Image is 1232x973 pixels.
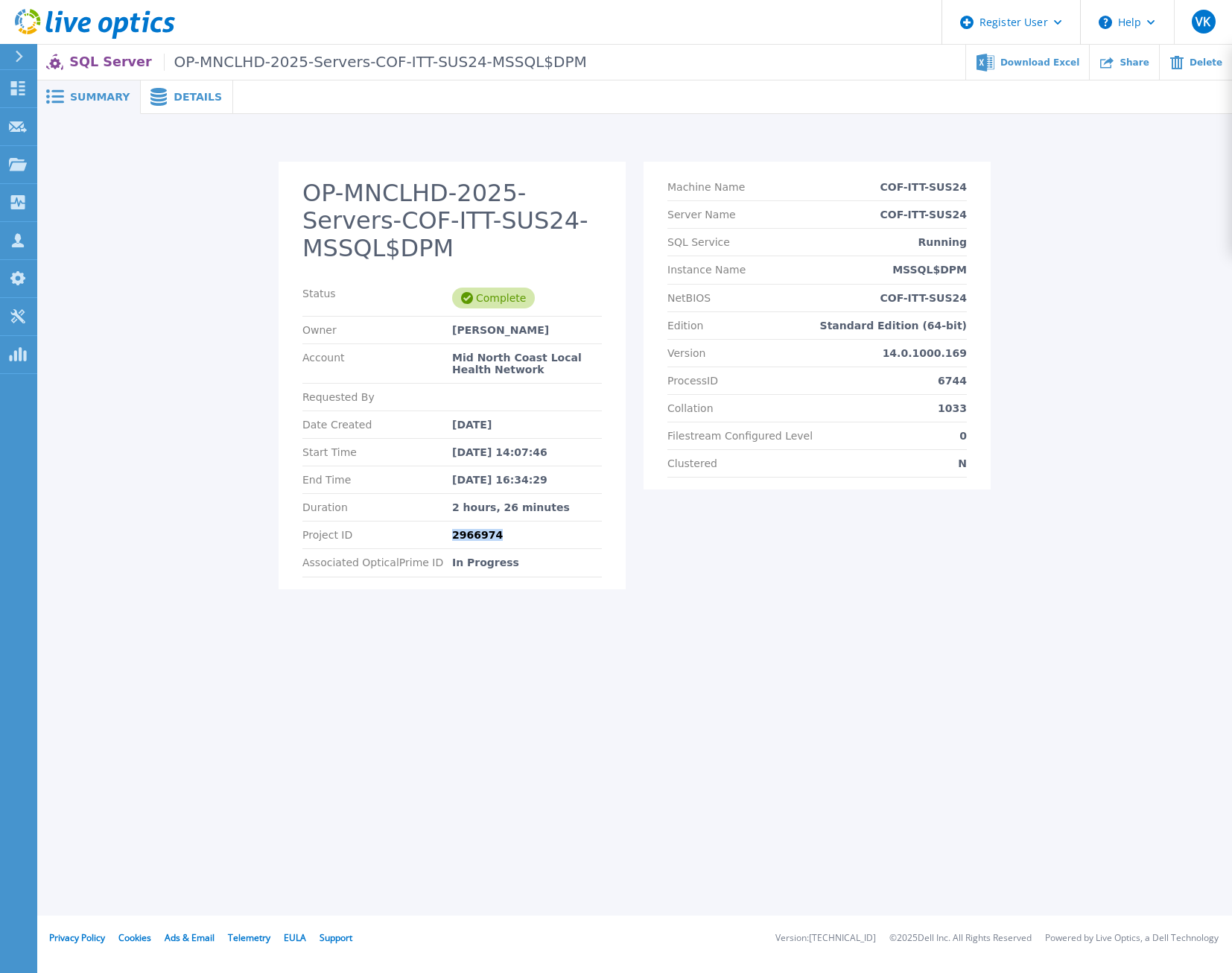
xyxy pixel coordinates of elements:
li: Version: [TECHNICAL_ID] [775,934,876,943]
p: COF-ITT-SUS24 [880,181,967,193]
span: Details [174,92,222,102]
p: COF-ITT-SUS24 [880,209,967,221]
p: Server Name [667,209,736,221]
p: 1033 [938,402,967,414]
a: Ads & Email [165,931,215,944]
span: Download Excel [1000,58,1079,67]
a: Privacy Policy [49,931,105,944]
p: Instance Name [667,264,746,276]
p: Owner [302,324,452,336]
p: ProcessID [667,375,718,387]
li: © 2025 Dell Inc. All Rights Reserved [889,934,1032,943]
p: NetBIOS [667,292,711,304]
div: [DATE] 14:07:46 [452,446,602,458]
p: Standard Edition (64-bit) [820,320,967,332]
p: MSSQL$DPM [892,264,967,276]
p: Requested By [302,391,452,403]
p: Duration [302,501,452,513]
div: 2966974 [452,529,602,541]
p: Running [918,236,967,248]
p: Date Created [302,419,452,431]
div: Complete [452,288,535,308]
span: Share [1120,58,1149,67]
div: [DATE] [452,419,602,431]
div: Mid North Coast Local Health Network [452,352,602,375]
span: Summary [70,92,130,102]
p: 0 [959,430,967,442]
p: Account [302,352,452,375]
div: 2 hours, 26 minutes [452,501,602,513]
p: Status [302,288,452,308]
a: Telemetry [228,931,270,944]
p: SQL Service [667,236,730,248]
li: Powered by Live Optics, a Dell Technology [1045,934,1219,943]
p: Associated OpticalPrime ID [302,557,452,568]
span: OP-MNCLHD-2025-Servers-COF-ITT-SUS24-MSSQL$DPM [164,54,587,71]
p: Collation [667,402,714,414]
p: N [958,457,967,469]
p: End Time [302,474,452,486]
p: Version [667,347,705,359]
p: Start Time [302,446,452,458]
div: [DATE] 16:34:29 [452,474,602,486]
div: [PERSON_NAME] [452,324,602,336]
p: 14.0.1000.169 [883,347,967,359]
p: 6744 [938,375,967,387]
p: Edition [667,320,703,332]
a: EULA [284,931,306,944]
p: COF-ITT-SUS24 [880,292,967,304]
a: Cookies [118,931,151,944]
p: Clustered [667,457,717,469]
p: Project ID [302,529,452,541]
span: Delete [1190,58,1222,67]
p: Filestream Configured Level [667,430,813,442]
span: VK [1196,16,1210,28]
div: In Progress [452,557,602,568]
p: SQL Server [69,54,586,71]
p: Machine Name [667,181,745,193]
h2: OP-MNCLHD-2025-Servers-COF-ITT-SUS24-MSSQL$DPM [302,180,602,262]
a: Support [320,931,352,944]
